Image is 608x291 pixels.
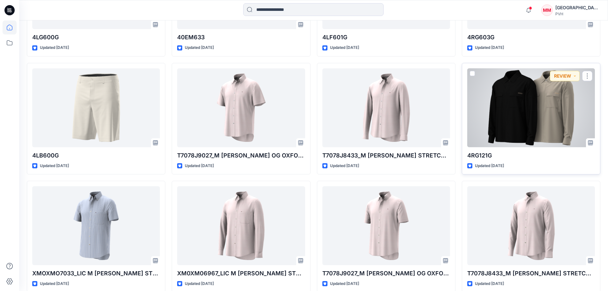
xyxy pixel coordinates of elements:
a: T7078J8433_M TOMMY STRETCH LS OXFOR_FIT_BLOCK REVICE_7-28-2025 [322,68,450,147]
a: XM0XM06967_LIC M STANTON STRTH OX SHIRT- SF_FIT [177,186,305,265]
p: 4LG600G [32,33,160,42]
p: T7078J8433_M [PERSON_NAME] STRETCH LS OXFOR_FIT_BLOCK REVICE_[DATE] [322,151,450,160]
a: 4LB600G [32,68,160,147]
p: T7078J9027_M [PERSON_NAME] OG OXFORD SS RGF_FIT_BLOCK REVICE_[DATE] [177,151,305,160]
div: [GEOGRAPHIC_DATA][PERSON_NAME][GEOGRAPHIC_DATA] [555,4,600,11]
p: XMOXMO7033_LIC M [PERSON_NAME] STR STRPE SS OX SF_FIT [32,269,160,278]
p: Updated [DATE] [475,163,504,169]
p: Updated [DATE] [475,280,504,287]
p: Updated [DATE] [330,44,359,51]
a: T7078J9027_M TOMMY STRETCH OG OXFORD SS RGF_FIT [322,186,450,265]
p: Updated [DATE] [330,280,359,287]
a: XMOXMO7033_LIC M STANTON STR STRPE SS OX SF_FIT [32,186,160,265]
a: T7078J9027_M TOMMY STRETCH OG OXFORD SS RGF_FIT_BLOCK REVICE_7-29-2025 [177,68,305,147]
p: 40EM633 [177,33,305,42]
a: T7078J8433_M TOMMY STRETCH LS OXFORD_FIT [467,186,595,265]
p: T7078J9027_M [PERSON_NAME] OG OXFORD SS RGF_FIT [322,269,450,278]
a: 4RG121G [467,68,595,147]
p: T7078J8433_M [PERSON_NAME] STRETCH LS OXFORD_FIT [467,269,595,278]
p: Updated [DATE] [185,44,214,51]
p: XM0XM06967_LIC M [PERSON_NAME] STRTH OX SHIRT- SF_FIT [177,269,305,278]
p: Updated [DATE] [40,163,69,169]
p: 4RG121G [467,151,595,160]
div: PVH [555,11,600,16]
p: 4LB600G [32,151,160,160]
div: MM [541,4,553,16]
p: Updated [DATE] [475,44,504,51]
p: 4LF601G [322,33,450,42]
p: Updated [DATE] [40,280,69,287]
p: Updated [DATE] [330,163,359,169]
p: Updated [DATE] [185,163,214,169]
p: Updated [DATE] [185,280,214,287]
p: 4RG603G [467,33,595,42]
p: Updated [DATE] [40,44,69,51]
